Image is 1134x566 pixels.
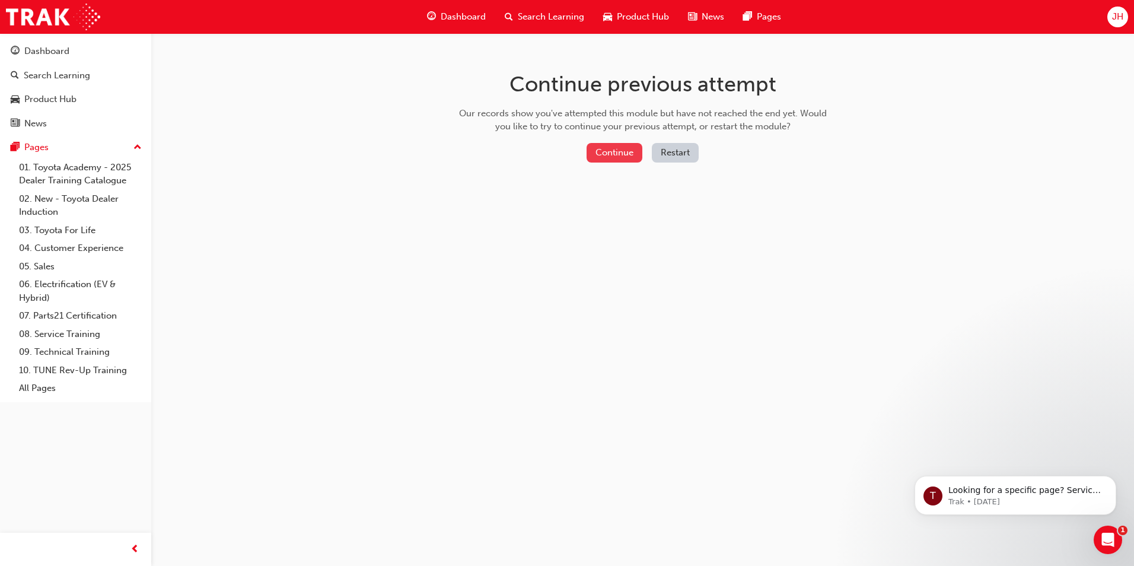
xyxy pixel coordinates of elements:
span: car-icon [11,94,20,105]
span: car-icon [603,9,612,24]
iframe: Intercom live chat [1094,526,1122,554]
span: news-icon [688,9,697,24]
span: up-icon [133,140,142,155]
span: pages-icon [743,9,752,24]
img: Trak [6,4,100,30]
a: 07. Parts21 Certification [14,307,146,325]
span: 1 [1118,526,1127,535]
iframe: Intercom notifications message [897,451,1134,534]
button: Pages [5,136,146,158]
span: news-icon [11,119,20,129]
a: guage-iconDashboard [418,5,495,29]
span: Search Learning [518,10,584,24]
span: guage-icon [427,9,436,24]
a: Dashboard [5,40,146,62]
span: News [702,10,724,24]
a: 04. Customer Experience [14,239,146,257]
button: JH [1107,7,1128,27]
span: Pages [757,10,781,24]
a: 02. New - Toyota Dealer Induction [14,190,146,221]
a: All Pages [14,379,146,398]
button: Continue [587,143,642,163]
a: News [5,113,146,135]
button: DashboardSearch LearningProduct HubNews [5,38,146,136]
span: Product Hub [617,10,669,24]
a: 08. Service Training [14,325,146,344]
a: 01. Toyota Academy - 2025 Dealer Training Catalogue [14,158,146,190]
h1: Continue previous attempt [455,71,831,97]
a: 10. TUNE Rev-Up Training [14,361,146,380]
a: search-iconSearch Learning [495,5,594,29]
span: pages-icon [11,142,20,153]
a: Product Hub [5,88,146,110]
div: Our records show you've attempted this module but have not reached the end yet. Would you like to... [455,107,831,133]
div: Product Hub [24,93,77,106]
a: pages-iconPages [734,5,791,29]
div: Pages [24,141,49,154]
div: Dashboard [24,44,69,58]
span: JH [1112,10,1123,24]
a: Search Learning [5,65,146,87]
span: Dashboard [441,10,486,24]
a: news-iconNews [679,5,734,29]
a: 05. Sales [14,257,146,276]
a: car-iconProduct Hub [594,5,679,29]
button: Restart [652,143,699,163]
div: News [24,117,47,131]
a: 06. Electrification (EV & Hybrid) [14,275,146,307]
span: guage-icon [11,46,20,57]
span: search-icon [505,9,513,24]
span: search-icon [11,71,19,81]
div: Search Learning [24,69,90,82]
span: prev-icon [130,542,139,557]
a: 03. Toyota For Life [14,221,146,240]
a: 09. Technical Training [14,343,146,361]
